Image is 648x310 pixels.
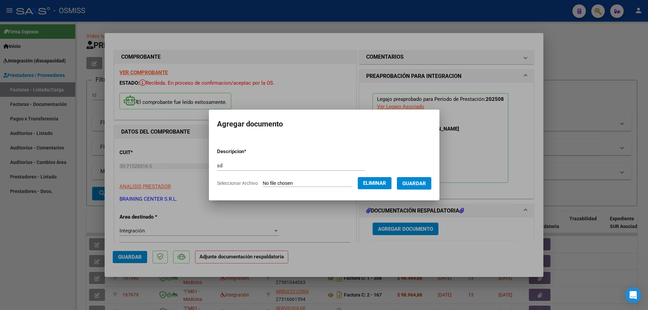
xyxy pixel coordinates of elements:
p: Descripcion [217,148,281,156]
span: Eliminar [363,180,386,186]
div: Open Intercom Messenger [625,287,641,303]
h2: Agregar documento [217,118,431,131]
span: Seleccionar Archivo [217,180,258,186]
span: Guardar [402,180,426,187]
button: Guardar [397,177,431,190]
button: Eliminar [358,177,391,189]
